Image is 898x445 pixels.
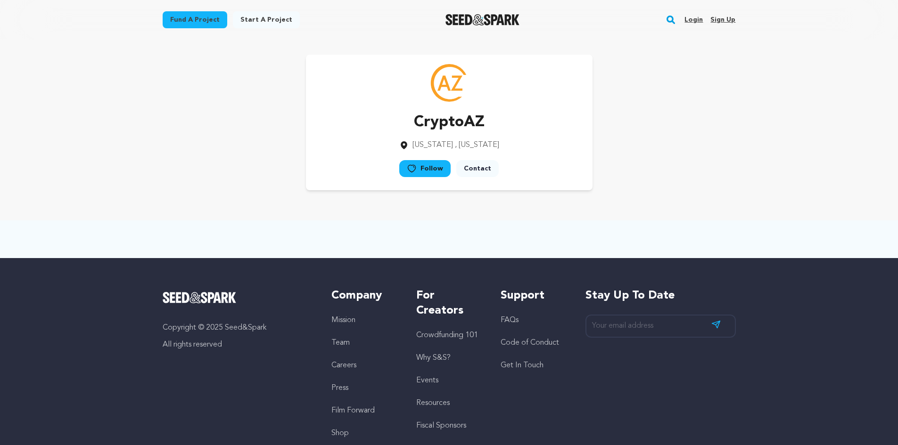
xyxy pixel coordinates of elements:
[412,141,453,149] span: [US_STATE]
[331,288,397,303] h5: Company
[163,292,313,303] a: Seed&Spark Homepage
[445,14,519,25] a: Seed&Spark Homepage
[163,339,313,350] p: All rights reserved
[331,316,355,324] a: Mission
[416,288,482,318] h5: For Creators
[233,11,300,28] a: Start a project
[684,12,703,27] a: Login
[416,399,450,407] a: Resources
[399,111,499,134] p: CryptoAZ
[455,141,499,149] span: , [US_STATE]
[710,12,735,27] a: Sign up
[331,339,350,347] a: Team
[501,339,559,347] a: Code of Conduct
[585,315,736,338] input: Your email address
[501,288,566,303] h5: Support
[416,354,451,362] a: Why S&S?
[430,64,468,102] img: https://seedandspark-static.s3.us-east-2.amazonaws.com/images/User/002/321/897/medium/b99105e90bb...
[445,14,519,25] img: Seed&Spark Logo Dark Mode
[163,292,237,303] img: Seed&Spark Logo
[585,288,736,303] h5: Stay up to date
[331,384,348,392] a: Press
[331,429,349,437] a: Shop
[501,362,544,369] a: Get In Touch
[331,362,356,369] a: Careers
[416,332,478,339] a: Crowdfunding 101
[501,316,519,324] a: FAQs
[416,422,466,429] a: Fiscal Sponsors
[163,11,227,28] a: Fund a project
[399,160,451,177] a: Follow
[456,160,499,177] a: Contact
[331,407,375,414] a: Film Forward
[163,322,313,333] p: Copyright © 2025 Seed&Spark
[416,377,438,384] a: Events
